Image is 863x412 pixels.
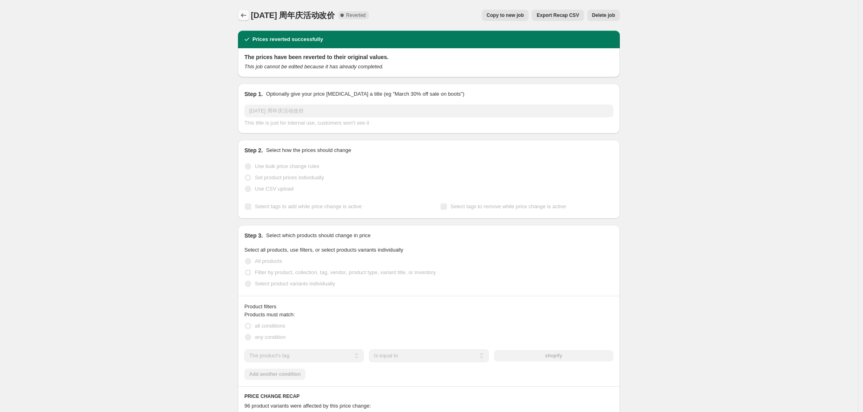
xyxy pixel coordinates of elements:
h2: Step 1. [244,90,263,98]
button: Delete job [587,10,620,21]
span: Select tags to remove while price change is active [451,203,566,209]
span: Export Recap CSV [537,12,579,18]
button: Copy to new job [482,10,529,21]
h2: Prices reverted successfully [252,35,323,43]
div: Product filters [244,303,613,311]
span: [DATE] 周年庆活动改价 [251,11,335,20]
p: Select how the prices should change [266,146,351,154]
span: Select tags to add while price change is active [255,203,362,209]
h2: Step 3. [244,232,263,240]
span: Copy to new job [487,12,524,18]
span: Delete job [592,12,615,18]
span: Set product prices individually [255,174,324,180]
span: any condition [255,334,286,340]
span: Filter by product, collection, tag, vendor, product type, variant title, or inventory [255,269,436,275]
span: 96 product variants were affected by this price change: [244,403,371,409]
span: This title is just for internal use, customers won't see it [244,120,369,126]
span: Select all products, use filters, or select products variants individually [244,247,403,253]
button: Price change jobs [238,10,249,21]
p: Select which products should change in price [266,232,371,240]
h2: The prices have been reverted to their original values. [244,53,613,61]
span: Use bulk price change rules [255,163,319,169]
button: Export Recap CSV [532,10,584,21]
h6: PRICE CHANGE RECAP [244,393,613,400]
h2: Step 2. [244,146,263,154]
input: 30% off holiday sale [244,105,613,117]
i: This job cannot be edited because it has already completed. [244,64,383,70]
span: all conditions [255,323,285,329]
span: Select product variants individually [255,281,335,287]
p: Optionally give your price [MEDICAL_DATA] a title (eg "March 30% off sale on boots") [266,90,464,98]
span: Use CSV upload [255,186,293,192]
span: Products must match: [244,312,295,318]
span: Reverted [346,12,366,18]
span: All products [255,258,282,264]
